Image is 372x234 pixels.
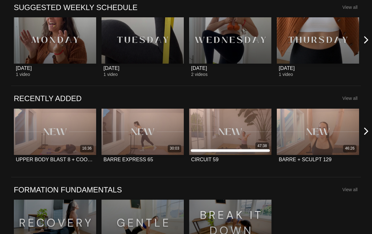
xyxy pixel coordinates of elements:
span: 2 videos [191,72,207,77]
a: CIRCUIT 5947:38CIRCUIT 59 [189,109,271,168]
div: BARRE + SCULPT 129 [279,157,331,163]
div: UPPER BODY BLAST 8 + COOLDOWN [16,157,94,163]
div: 16:36 [82,146,92,151]
div: BARRE EXPRESS 65 [103,157,153,163]
span: 1 video [279,72,293,77]
a: MONDAY[DATE]1 video [14,17,96,77]
div: 46:26 [345,146,355,151]
div: [DATE] [191,65,207,71]
a: View all [342,96,357,101]
a: View all [342,187,357,192]
a: BARRE EXPRESS 6530:03BARRE EXPRESS 65 [102,109,184,168]
a: FORMATION FUNDAMENTALS [14,185,122,195]
div: [DATE] [103,65,119,71]
a: BARRE + SCULPT 12946:26BARRE + SCULPT 129 [277,109,359,168]
span: 1 video [103,72,118,77]
a: SUGGESTED WEEKLY SCHEDULE [14,3,138,12]
div: [DATE] [279,65,294,71]
div: CIRCUIT 59 [191,157,218,163]
a: THURSDAY[DATE]1 video [277,17,359,77]
div: 47:38 [258,143,267,149]
div: [DATE] [16,65,32,71]
span: 1 video [16,72,30,77]
a: TUESDAY[DATE]1 video [102,17,184,77]
a: RECENTLY ADDED [14,94,82,103]
a: WEDNESDAY[DATE]2 videos [189,17,271,77]
a: View all [342,5,357,10]
div: 30:03 [170,146,179,151]
a: UPPER BODY BLAST 8 + COOLDOWN16:36UPPER BODY BLAST 8 + COOLDOWN [14,109,96,168]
